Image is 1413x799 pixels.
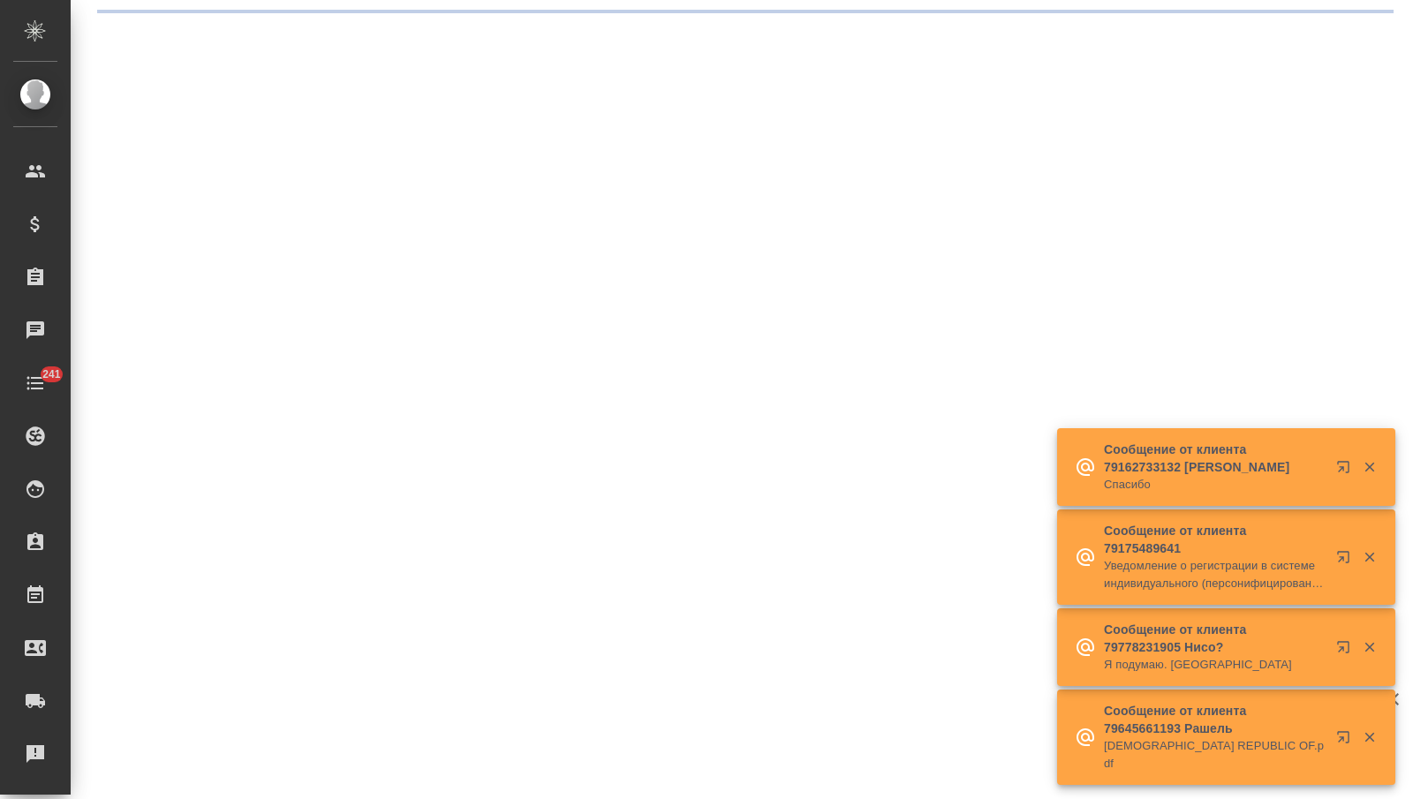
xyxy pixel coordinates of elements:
p: Сообщение от клиента 79175489641 [1104,522,1325,557]
p: Спасибо [1104,476,1325,494]
button: Открыть в новой вкладке [1326,449,1368,492]
button: Открыть в новой вкладке [1326,539,1368,582]
p: Сообщение от клиента 79162733132 [PERSON_NAME] [1104,441,1325,476]
button: Закрыть [1351,729,1387,745]
button: Открыть в новой вкладке [1326,629,1368,672]
p: Сообщение от клиента 79645661193 Рашель [1104,702,1325,737]
p: Я подумаю. [GEOGRAPHIC_DATA] [1104,656,1325,674]
button: Закрыть [1351,459,1387,475]
button: Закрыть [1351,549,1387,565]
p: [DEMOGRAPHIC_DATA] REPUBLIC OF.pdf [1104,737,1325,773]
span: 241 [32,366,72,383]
button: Закрыть [1351,639,1387,655]
p: Сообщение от клиента 79778231905 Нисо? [1104,621,1325,656]
p: Уведомление о регистрации в системе индивидуального (персонифицированного) учета(42).PDF [1104,557,1325,592]
button: Открыть в новой вкладке [1326,720,1368,762]
a: 241 [4,361,66,405]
